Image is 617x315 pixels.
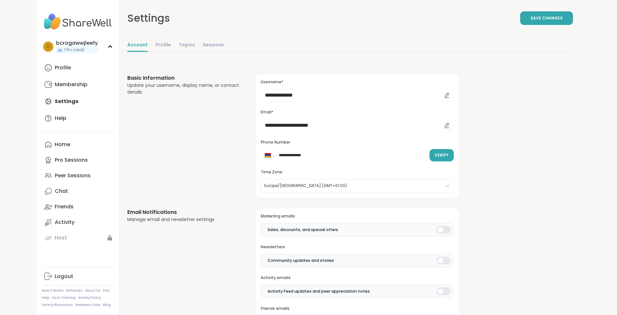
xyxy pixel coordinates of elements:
[127,216,240,223] div: Manage email and newsletter settings
[55,172,91,179] div: Peer Sessions
[435,152,449,158] span: Verify
[42,199,114,215] a: Friends
[103,288,110,293] a: FAQ
[127,10,170,26] div: Settings
[64,47,84,53] span: 1 Pro credit
[261,244,453,250] h3: Newsletters
[261,140,453,145] h3: Phone Number
[531,15,563,21] span: Save Changes
[268,227,338,233] span: Sales, discounts, and special offers
[78,296,101,300] a: Safety Policy
[42,230,114,246] a: Host
[55,141,70,148] div: Home
[42,269,114,284] a: Logout
[47,42,50,51] span: b
[42,288,63,293] a: How It Works
[55,81,87,88] div: Membership
[268,258,334,263] span: Community updates and stories
[42,10,114,33] img: ShareWell Nav Logo
[55,188,68,195] div: Chat
[155,39,171,52] a: Profile
[179,39,195,52] a: Topics
[127,208,240,216] h3: Email Notifications
[55,234,67,241] div: Host
[261,214,453,219] h3: Marketing emails
[261,275,453,281] h3: Activity emails
[42,60,114,76] a: Profile
[42,183,114,199] a: Chat
[261,306,453,311] h3: Friends emails
[56,40,98,47] div: bcrogawwjleefy
[268,288,370,294] span: Activity Feed updates and peer appreciation notes
[42,152,114,168] a: Pro Sessions
[103,303,111,307] a: Blog
[127,82,240,96] div: Update your username, display name, or contact details
[42,215,114,230] a: Activity
[42,303,73,307] a: Safety Resources
[42,77,114,92] a: Membership
[127,39,148,52] a: Account
[55,64,71,71] div: Profile
[66,288,82,293] a: Referrals
[55,203,74,210] div: Friends
[520,11,573,25] button: Save Changes
[429,149,454,161] button: Verify
[55,115,66,122] div: Help
[85,288,100,293] a: About Us
[42,111,114,126] a: Help
[42,137,114,152] a: Home
[55,219,74,226] div: Activity
[75,303,100,307] a: Redeem Code
[55,273,73,280] div: Logout
[52,296,75,300] a: Host Training
[127,74,240,82] h3: Basic Information
[203,39,224,52] a: Sessions
[42,296,50,300] a: Help
[261,79,453,85] h3: Username*
[261,110,453,115] h3: Email*
[42,168,114,183] a: Peer Sessions
[261,169,453,175] h3: Time Zone
[55,157,88,164] div: Pro Sessions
